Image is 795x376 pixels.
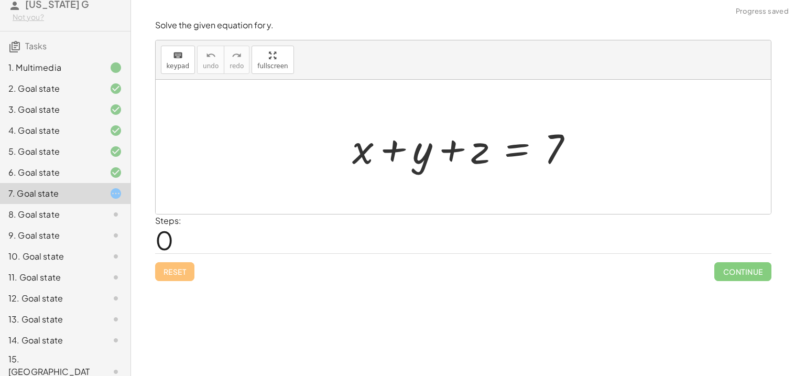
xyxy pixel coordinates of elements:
div: Not you? [13,12,122,23]
div: 9. Goal state [8,229,93,242]
div: 7. Goal state [8,187,93,200]
i: redo [232,49,242,62]
i: Task finished and correct. [110,124,122,137]
span: fullscreen [257,62,288,70]
div: 3. Goal state [8,103,93,116]
i: keyboard [173,49,183,62]
span: keypad [167,62,190,70]
button: undoundo [197,46,224,74]
i: Task started. [110,187,122,200]
span: undo [203,62,219,70]
div: 8. Goal state [8,208,93,221]
div: 10. Goal state [8,250,93,263]
i: Task not started. [110,229,122,242]
i: Task not started. [110,292,122,305]
span: 0 [155,224,173,256]
button: keyboardkeypad [161,46,195,74]
div: 12. Goal state [8,292,93,305]
i: Task finished and correct. [110,82,122,95]
div: 13. Goal state [8,313,93,326]
button: redoredo [224,46,249,74]
div: 6. Goal state [8,166,93,179]
i: Task finished and correct. [110,166,122,179]
i: Task finished. [110,61,122,74]
div: 5. Goal state [8,145,93,158]
div: 2. Goal state [8,82,93,95]
button: fullscreen [252,46,293,74]
span: Tasks [25,40,47,51]
div: 14. Goal state [8,334,93,347]
div: 1. Multimedia [8,61,93,74]
div: 11. Goal state [8,271,93,284]
i: Task finished and correct. [110,145,122,158]
i: Task not started. [110,208,122,221]
i: Task not started. [110,250,122,263]
i: Task not started. [110,313,122,326]
p: Solve the given equation for y. [155,19,771,31]
i: Task not started. [110,334,122,347]
i: undo [206,49,216,62]
i: Task finished and correct. [110,103,122,116]
label: Steps: [155,215,181,226]
span: Progress saved [736,6,789,17]
i: Task not started. [110,271,122,284]
div: 4. Goal state [8,124,93,137]
span: redo [230,62,244,70]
